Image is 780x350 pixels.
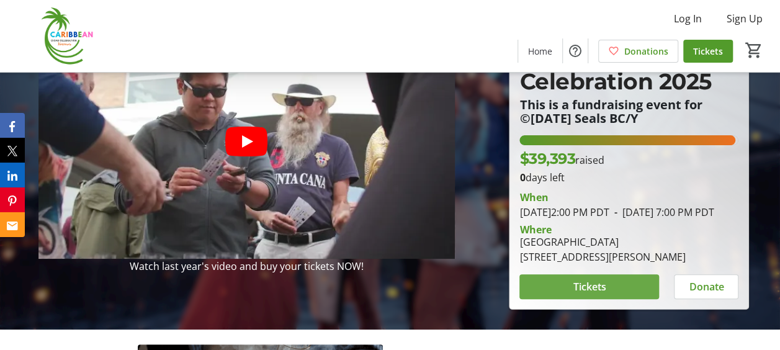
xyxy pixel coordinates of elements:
[518,40,562,63] a: Home
[519,274,659,299] button: Tickets
[519,135,738,145] div: 98.48365% of fundraising goal reached
[743,39,765,61] button: Cart
[689,279,724,294] span: Donate
[674,274,738,299] button: Donate
[225,127,267,156] button: Play video
[609,205,714,219] span: [DATE] 7:00 PM PDT
[519,225,551,235] div: Where
[624,45,668,58] span: Donations
[519,235,685,249] div: [GEOGRAPHIC_DATA]
[519,150,575,168] span: $39,393
[7,5,118,67] img: Caribbean Cigar Celebration's Logo
[519,249,685,264] div: [STREET_ADDRESS][PERSON_NAME]
[519,205,609,219] span: [DATE] 2:00 PM PDT
[519,190,548,205] div: When
[609,205,622,219] span: -
[573,279,606,294] span: Tickets
[528,45,552,58] span: Home
[519,170,738,185] p: days left
[674,11,702,26] span: Log In
[664,9,712,29] button: Log In
[727,11,763,26] span: Sign Up
[519,171,525,184] span: 0
[519,148,604,170] p: raised
[130,259,364,273] span: Watch last year's video and buy your tickets NOW!
[693,45,723,58] span: Tickets
[717,9,773,29] button: Sign Up
[683,40,733,63] a: Tickets
[598,40,678,63] a: Donations
[563,38,588,63] button: Help
[519,98,738,125] p: This is a fundraising event for ©[DATE] Seals BC/Y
